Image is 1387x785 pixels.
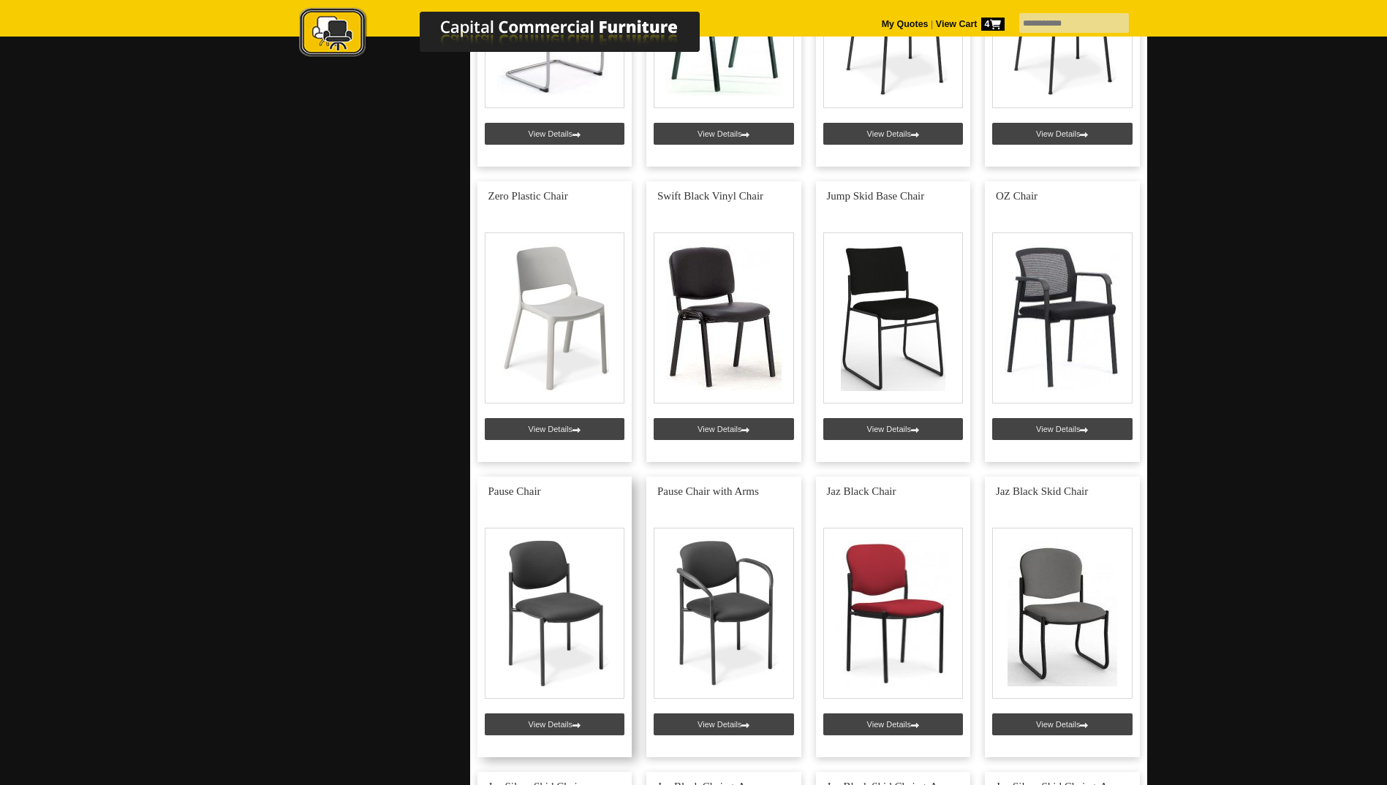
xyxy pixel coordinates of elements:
strong: View Cart [936,19,1005,29]
img: Capital Commercial Furniture Logo [259,7,771,61]
span: 4 [981,18,1005,31]
a: Capital Commercial Furniture Logo [259,7,771,65]
a: View Cart4 [933,19,1004,29]
a: My Quotes [882,19,929,29]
